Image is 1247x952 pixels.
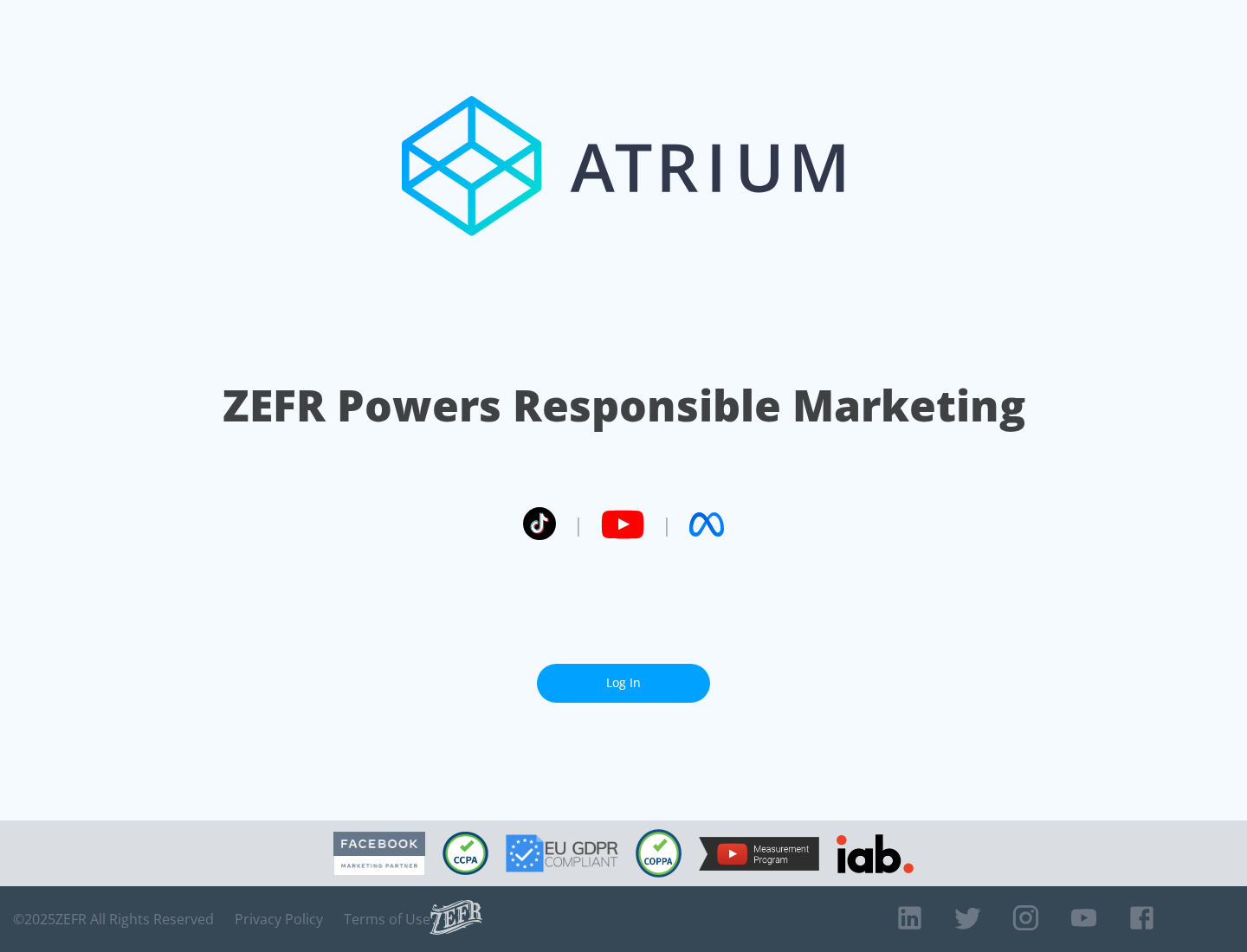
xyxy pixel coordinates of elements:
img: CCPA Compliant [443,832,488,875]
h1: ZEFR Powers Responsible Marketing [223,376,1025,435]
img: Facebook Marketing Partner [333,832,425,876]
span: © 2025 ZEFR All Rights Reserved [13,910,214,928]
img: IAB [837,834,914,873]
a: Privacy Policy [235,910,323,928]
a: Terms of Use [344,910,430,928]
span: | [573,511,584,537]
a: Log In [537,664,710,703]
img: YouTube Measurement Program [699,837,819,871]
img: GDPR Compliant [506,834,618,872]
span: | [662,511,672,537]
img: COPPA Compliant [636,829,682,878]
